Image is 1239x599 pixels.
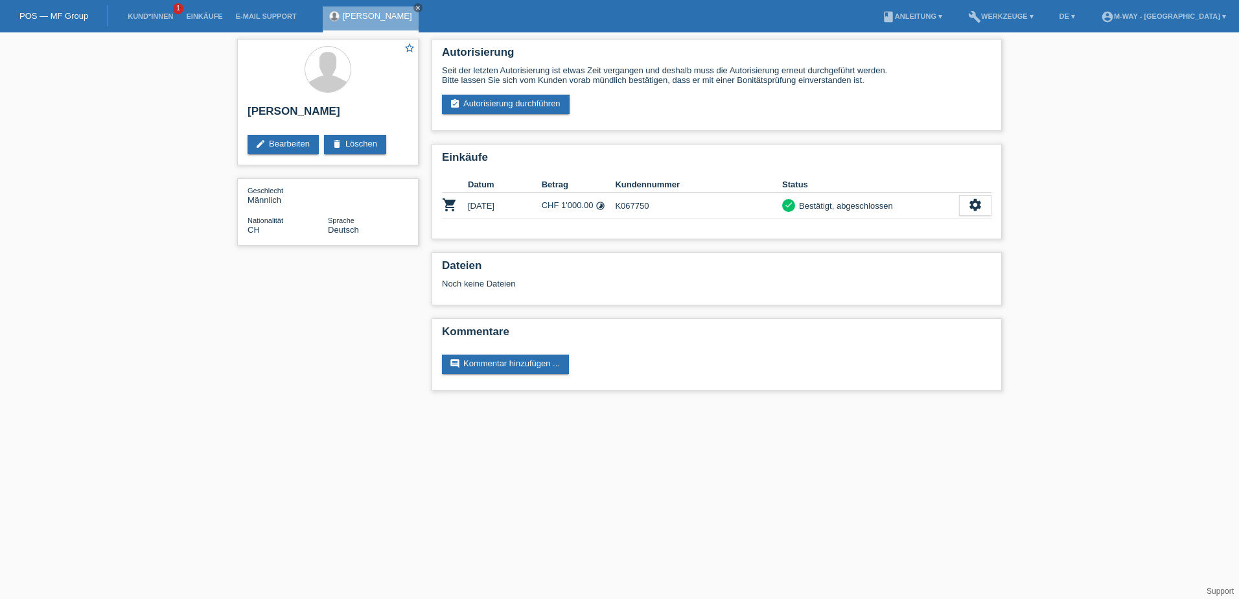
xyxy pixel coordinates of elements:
[875,12,949,20] a: bookAnleitung ▾
[442,325,991,345] h2: Kommentare
[784,200,793,209] i: check
[1094,12,1233,20] a: account_circlem-way - [GEOGRAPHIC_DATA] ▾
[404,42,415,56] a: star_border
[332,139,342,149] i: delete
[442,197,457,213] i: POSP00026440
[968,10,981,23] i: build
[19,11,88,21] a: POS — MF Group
[343,11,412,21] a: [PERSON_NAME]
[468,193,542,219] td: [DATE]
[442,259,991,279] h2: Dateien
[173,3,183,14] span: 1
[450,99,460,109] i: assignment_turned_in
[248,185,328,205] div: Männlich
[968,198,982,212] i: settings
[121,12,179,20] a: Kund*innen
[415,5,421,11] i: close
[248,105,408,124] h2: [PERSON_NAME]
[328,225,359,235] span: Deutsch
[442,46,991,65] h2: Autorisierung
[442,355,569,374] a: commentKommentar hinzufügen ...
[962,12,1040,20] a: buildWerkzeuge ▾
[442,65,991,85] div: Seit der letzten Autorisierung ist etwas Zeit vergangen und deshalb muss die Autorisierung erneut...
[404,42,415,54] i: star_border
[615,177,782,193] th: Kundennummer
[229,12,303,20] a: E-Mail Support
[248,225,260,235] span: Schweiz
[1207,587,1234,596] a: Support
[324,135,386,154] a: deleteLöschen
[248,187,283,194] span: Geschlecht
[882,10,895,23] i: book
[615,193,782,219] td: K067750
[248,135,319,154] a: editBearbeiten
[468,177,542,193] th: Datum
[1101,10,1114,23] i: account_circle
[442,279,838,288] div: Noch keine Dateien
[413,3,423,12] a: close
[255,139,266,149] i: edit
[328,217,354,224] span: Sprache
[442,95,570,114] a: assignment_turned_inAutorisierung durchführen
[248,217,283,224] span: Nationalität
[596,201,605,211] i: 12 Raten
[795,199,893,213] div: Bestätigt, abgeschlossen
[442,151,991,170] h2: Einkäufe
[782,177,959,193] th: Status
[1053,12,1082,20] a: DE ▾
[542,177,616,193] th: Betrag
[542,193,616,219] td: CHF 1'000.00
[450,358,460,369] i: comment
[179,12,229,20] a: Einkäufe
